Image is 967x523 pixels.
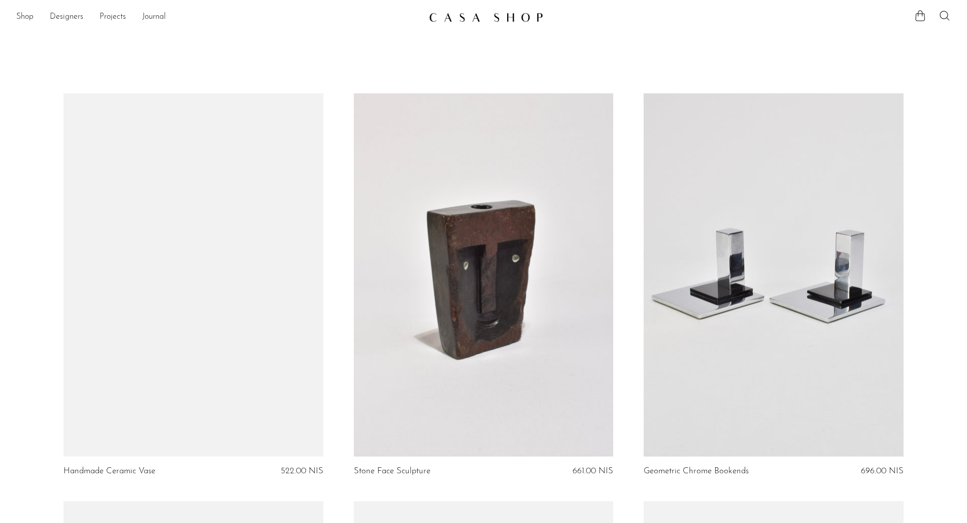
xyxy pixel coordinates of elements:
[354,467,430,476] a: Stone Face Sculpture
[50,11,83,24] a: Designers
[99,11,126,24] a: Projects
[573,467,613,475] span: 661.00 NIS
[63,467,155,476] a: Handmade Ceramic Vase
[16,9,421,26] ul: NEW HEADER MENU
[142,11,166,24] a: Journal
[16,9,421,26] nav: Desktop navigation
[281,467,323,475] span: 522.00 NIS
[861,467,904,475] span: 696.00 NIS
[644,467,749,476] a: Geometric Chrome Bookends
[16,11,34,24] a: Shop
